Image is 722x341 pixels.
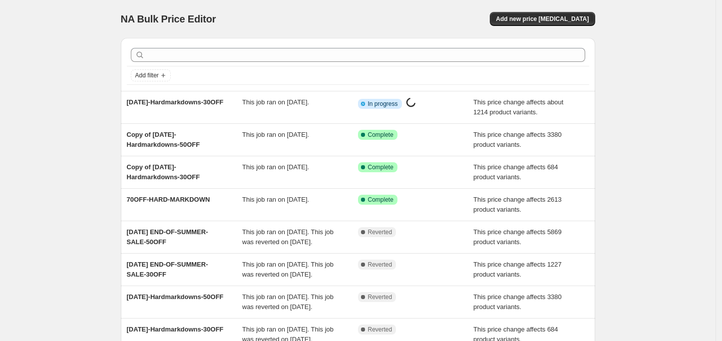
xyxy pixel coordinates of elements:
span: Copy of [DATE]-Hardmarkdowns-50OFF [127,131,200,148]
span: [DATE]-Hardmarkdowns-30OFF [127,98,224,106]
span: This price change affects about 1214 product variants. [473,98,563,116]
span: This price change affects 684 product variants. [473,163,558,181]
span: This job ran on [DATE]. [242,131,309,138]
button: Add filter [131,69,171,81]
span: This job ran on [DATE]. [242,98,309,106]
span: This job ran on [DATE]. This job was reverted on [DATE]. [242,228,334,246]
span: In progress [368,100,398,108]
span: NA Bulk Price Editor [121,13,216,24]
span: [DATE]-Hardmarkdowns-30OFF [127,326,224,333]
span: [DATE] END-OF-SUMMER-SALE-30OFF [127,261,208,278]
span: [DATE]-Hardmarkdowns-50OFF [127,293,224,301]
span: Add filter [135,71,159,79]
span: This price change affects 3380 product variants. [473,131,562,148]
span: Reverted [368,293,392,301]
span: Complete [368,131,393,139]
span: This price change affects 1227 product variants. [473,261,562,278]
span: Complete [368,196,393,204]
span: This job ran on [DATE]. This job was reverted on [DATE]. [242,293,334,311]
span: This price change affects 3380 product variants. [473,293,562,311]
button: Add new price [MEDICAL_DATA] [490,12,595,26]
span: This price change affects 5869 product variants. [473,228,562,246]
span: This price change affects 2613 product variants. [473,196,562,213]
span: Reverted [368,228,392,236]
span: [DATE] END-OF-SUMMER-SALE-50OFF [127,228,208,246]
span: This job ran on [DATE]. This job was reverted on [DATE]. [242,261,334,278]
span: Reverted [368,326,392,334]
span: Complete [368,163,393,171]
span: Add new price [MEDICAL_DATA] [496,15,589,23]
span: This job ran on [DATE]. [242,163,309,171]
span: Reverted [368,261,392,269]
span: Copy of [DATE]-Hardmarkdowns-30OFF [127,163,200,181]
span: 70OFF-HARD-MARKDOWN [127,196,210,203]
span: This job ran on [DATE]. [242,196,309,203]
